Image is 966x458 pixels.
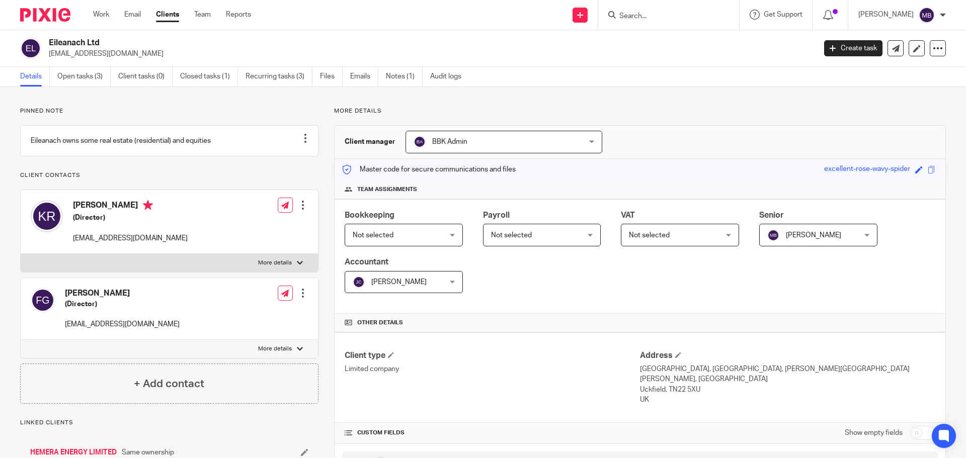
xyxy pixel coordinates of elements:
[786,232,841,239] span: [PERSON_NAME]
[764,11,802,18] span: Get Support
[345,364,640,374] p: Limited company
[194,10,211,20] a: Team
[858,10,914,20] p: [PERSON_NAME]
[824,40,882,56] a: Create task
[357,186,417,194] span: Team assignments
[491,232,532,239] span: Not selected
[180,67,238,86] a: Closed tasks (1)
[65,319,180,329] p: [EMAIL_ADDRESS][DOMAIN_NAME]
[618,12,709,21] input: Search
[20,38,41,59] img: svg%3E
[246,67,312,86] a: Recurring tasks (3)
[30,447,117,457] a: HEMERA ENERGY LIMITED
[353,276,365,288] img: svg%3E
[156,10,179,20] a: Clients
[371,279,427,286] span: [PERSON_NAME]
[640,364,935,385] p: [GEOGRAPHIC_DATA], [GEOGRAPHIC_DATA], [PERSON_NAME][GEOGRAPHIC_DATA][PERSON_NAME], [GEOGRAPHIC_DATA]
[258,259,292,267] p: More details
[342,164,516,174] p: Master code for secure communications and files
[759,211,784,219] span: Senior
[20,107,318,115] p: Pinned note
[640,350,935,361] h4: Address
[345,350,640,361] h4: Client type
[386,67,423,86] a: Notes (1)
[350,67,378,86] a: Emails
[320,67,343,86] a: Files
[20,171,318,179] p: Client contacts
[629,232,670,239] span: Not selected
[57,67,111,86] a: Open tasks (3)
[357,319,403,327] span: Other details
[824,164,910,175] div: excellent-rose-wavy-spider
[640,395,935,405] p: UK
[20,419,318,427] p: Linked clients
[93,10,109,20] a: Work
[118,67,173,86] a: Client tasks (0)
[919,7,935,23] img: svg%3E
[122,447,174,457] span: Same ownership
[73,213,188,223] h5: (Director)
[20,8,70,22] img: Pixie
[345,137,395,147] h3: Client manager
[49,38,657,48] h2: Eileanach Ltd
[621,211,635,219] span: VAT
[640,385,935,395] p: Uckfield, TN22 5XU
[31,200,63,232] img: svg%3E
[345,258,388,266] span: Accountant
[258,345,292,353] p: More details
[134,376,204,392] h4: + Add contact
[334,107,946,115] p: More details
[124,10,141,20] a: Email
[432,138,467,145] span: BBK Admin
[65,288,180,299] h4: [PERSON_NAME]
[345,211,394,219] span: Bookkeeping
[345,429,640,437] h4: CUSTOM FIELDS
[49,49,809,59] p: [EMAIL_ADDRESS][DOMAIN_NAME]
[226,10,251,20] a: Reports
[65,299,180,309] h5: (Director)
[414,136,426,148] img: svg%3E
[73,233,188,243] p: [EMAIL_ADDRESS][DOMAIN_NAME]
[143,200,153,210] i: Primary
[31,288,55,312] img: svg%3E
[483,211,510,219] span: Payroll
[767,229,779,241] img: svg%3E
[353,232,393,239] span: Not selected
[73,200,188,213] h4: [PERSON_NAME]
[20,67,50,86] a: Details
[845,428,903,438] label: Show empty fields
[430,67,469,86] a: Audit logs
